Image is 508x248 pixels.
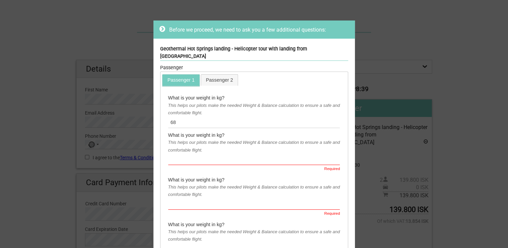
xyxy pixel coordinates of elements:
div: Required [168,210,340,217]
div: This helps our pilots make the needed Weight & Balance calculation to ensure a safe and comfortab... [168,139,340,154]
div: What is your weight in kg? [168,221,340,228]
button: Open LiveChat chat widget [77,10,85,18]
div: This helps our pilots make the needed Weight & Balance calculation to ensure a safe and comfortab... [168,228,340,243]
div: Geothermal Hot Springs landing - Helicopter tour with landing from [GEOGRAPHIC_DATA] [160,45,348,61]
a: Passenger 2 [201,75,238,86]
p: We're away right now. Please check back later! [9,12,76,17]
span: Before we proceed, we need to ask you a few additional questions: [169,27,326,33]
div: What is your weight in kg? [168,131,340,139]
div: This helps our pilots make the needed Weight & Balance calculation to ensure a safe and comfortab... [168,183,340,199]
div: What is your weight in kg? [168,94,340,101]
div: What is your weight in kg? [168,176,340,183]
div: Required [168,165,340,172]
div: This helps our pilots make the needed Weight & Balance calculation to ensure a safe and comfortab... [168,102,340,117]
div: Passenger [160,64,348,72]
a: Passenger 1 [163,75,199,86]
